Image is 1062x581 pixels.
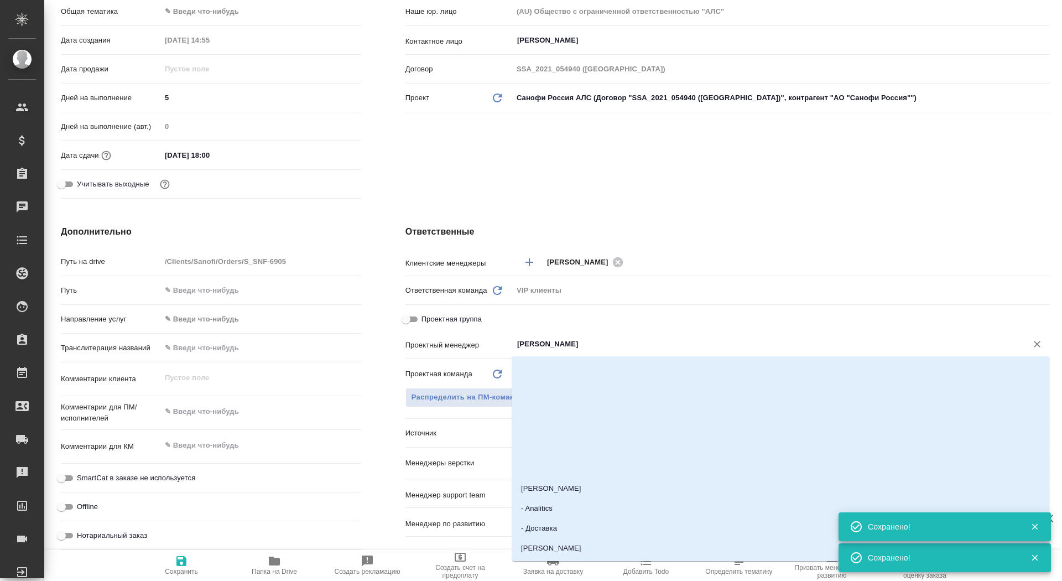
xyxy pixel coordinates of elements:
[421,314,482,325] span: Проектная группа
[792,564,872,579] span: Призвать менеджера по развитию
[61,225,361,238] h4: Дополнительно
[1044,261,1046,263] button: Open
[61,64,161,75] p: Дата продажи
[1029,336,1045,352] button: Очистить
[405,36,513,47] p: Контактное лицо
[405,6,513,17] p: Наше юр. лицо
[61,35,161,46] p: Дата создания
[405,428,513,439] p: Источник
[405,92,430,103] p: Проект
[61,314,161,325] p: Направление услуг
[61,285,161,296] p: Путь
[512,499,1049,518] li: - Analitics
[868,552,1014,563] div: Сохранено!
[414,550,507,581] button: Создать счет на предоплату
[405,547,513,558] p: Менеджер входящих
[61,6,161,17] p: Общая тематика
[77,473,195,484] span: SmartCat в заказе не используется
[523,568,583,575] span: Заявка на доставку
[165,314,348,325] div: ✎ Введи что-нибудь
[623,568,669,575] span: Добавить Todo
[405,518,513,530] p: Менеджер по развитию
[161,253,361,269] input: Пустое поле
[405,225,1050,238] h4: Ответственные
[405,369,472,380] p: Проектная команда
[512,518,1049,538] li: - Доставка
[61,92,161,103] p: Дней на выполнение
[693,550,785,581] button: Определить тематику
[321,550,414,581] button: Создать рекламацию
[507,550,600,581] button: Заявка на доставку
[335,568,400,575] span: Создать рекламацию
[135,550,228,581] button: Сохранить
[161,147,258,163] input: ✎ Введи что-нибудь
[77,179,149,190] span: Учитывать выходные
[161,340,361,356] input: ✎ Введи что-нибудь
[228,550,321,581] button: Папка на Drive
[405,64,513,75] p: Договор
[405,258,513,269] p: Клиентские менеджеры
[405,388,530,407] span: В заказе уже есть ответственный ПМ или ПМ группа
[405,490,513,501] p: Менеджер support team
[513,3,1050,19] input: Пустое поле
[1044,343,1046,345] button: Close
[547,255,627,269] div: [PERSON_NAME]
[161,32,258,48] input: Пустое поле
[161,310,361,329] div: ✎ Введи что-нибудь
[600,550,693,581] button: Добавить Todo
[1023,522,1046,532] button: Закрыть
[161,90,361,106] input: ✎ Введи что-нибудь
[161,118,361,134] input: Пустое поле
[99,148,113,163] button: Если добавить услуги и заполнить их объемом, то дата рассчитается автоматически
[513,281,1050,300] div: VIP клиенты
[412,391,524,404] span: Распределить на ПМ-команду
[61,121,161,132] p: Дней на выполнение (авт.)
[61,373,161,385] p: Комментарии клиента
[252,568,297,575] span: Папка на Drive
[61,343,161,354] p: Транслитерация названий
[513,61,1050,77] input: Пустое поле
[512,479,1049,499] li: [PERSON_NAME]
[1023,553,1046,563] button: Закрыть
[161,2,361,21] div: ✎ Введи что-нибудь
[61,402,161,424] p: Комментарии для ПМ/исполнителей
[405,340,513,351] p: Проектный менеджер
[705,568,772,575] span: Определить тематику
[1044,39,1046,41] button: Open
[61,150,99,161] p: Дата сдачи
[513,89,1050,107] div: Санофи Россия АЛС (Договор "SSA_2021_054940 ([GEOGRAPHIC_DATA])", контрагент "АО "Санофи Россия"")
[77,501,98,512] span: Offline
[165,568,198,575] span: Сохранить
[158,177,172,191] button: Выбери, если сб и вс нужно считать рабочими днями для выполнения заказа.
[405,388,530,407] button: Распределить на ПМ-команду
[161,282,361,298] input: ✎ Введи что-нибудь
[405,285,487,296] p: Ответственная команда
[785,550,878,581] button: Призвать менеджера по развитию
[420,564,500,579] span: Создать счет на предоплату
[405,458,513,469] p: Менеджеры верстки
[61,256,161,267] p: Путь на drive
[77,530,147,541] span: Нотариальный заказ
[868,521,1014,532] div: Сохранено!
[165,6,348,17] div: ✎ Введи что-нибудь
[512,538,1049,558] li: [PERSON_NAME]
[512,558,1049,578] li: [PERSON_NAME]
[547,257,615,268] span: [PERSON_NAME]
[516,249,543,276] button: Добавить менеджера
[61,441,161,452] p: Комментарии для КМ
[161,61,258,77] input: Пустое поле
